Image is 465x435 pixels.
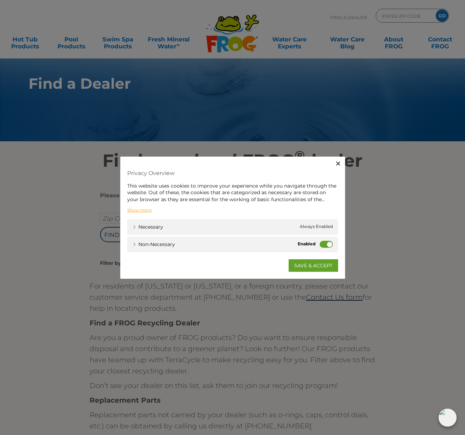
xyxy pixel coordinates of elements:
[127,182,338,203] div: This website uses cookies to improve your experience while you navigate through the website. Out ...
[132,223,163,231] a: Necessary
[127,167,338,179] h4: Privacy Overview
[132,241,175,248] a: Non-necessary
[439,409,457,427] img: openIcon
[300,223,333,231] span: Always Enabled
[289,259,338,272] a: SAVE & ACCEPT
[127,207,152,213] a: Show more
